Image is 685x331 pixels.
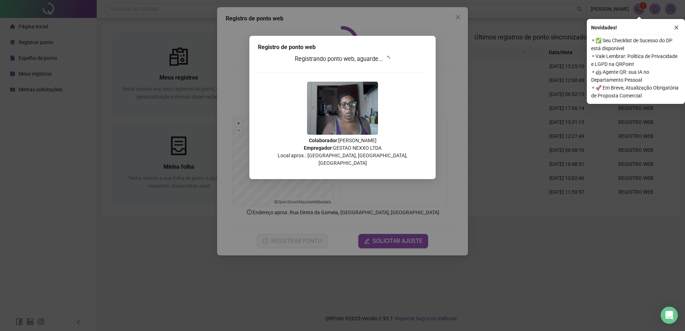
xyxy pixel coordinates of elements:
strong: Empregador [304,145,332,151]
span: ⚬ Vale Lembrar: Política de Privacidade e LGPD na QRPoint [591,52,681,68]
h3: Registrando ponto web, aguarde... [258,54,427,64]
img: Z [307,82,378,135]
strong: Colaborador [309,138,337,143]
span: loading [383,55,391,63]
span: ⚬ 🚀 Em Breve, Atualização Obrigatória de Proposta Comercial [591,84,681,100]
div: Open Intercom Messenger [661,307,678,324]
div: Registro de ponto web [258,43,427,52]
p: : [PERSON_NAME] : GESTAO NEXXO LTDA Local aprox.: [GEOGRAPHIC_DATA], [GEOGRAPHIC_DATA], [GEOGRAPH... [258,137,427,167]
span: close [674,25,679,30]
span: ⚬ 🤖 Agente QR: sua IA no Departamento Pessoal [591,68,681,84]
span: ⚬ ✅ Seu Checklist de Sucesso do DP está disponível [591,37,681,52]
span: Novidades ! [591,24,617,32]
